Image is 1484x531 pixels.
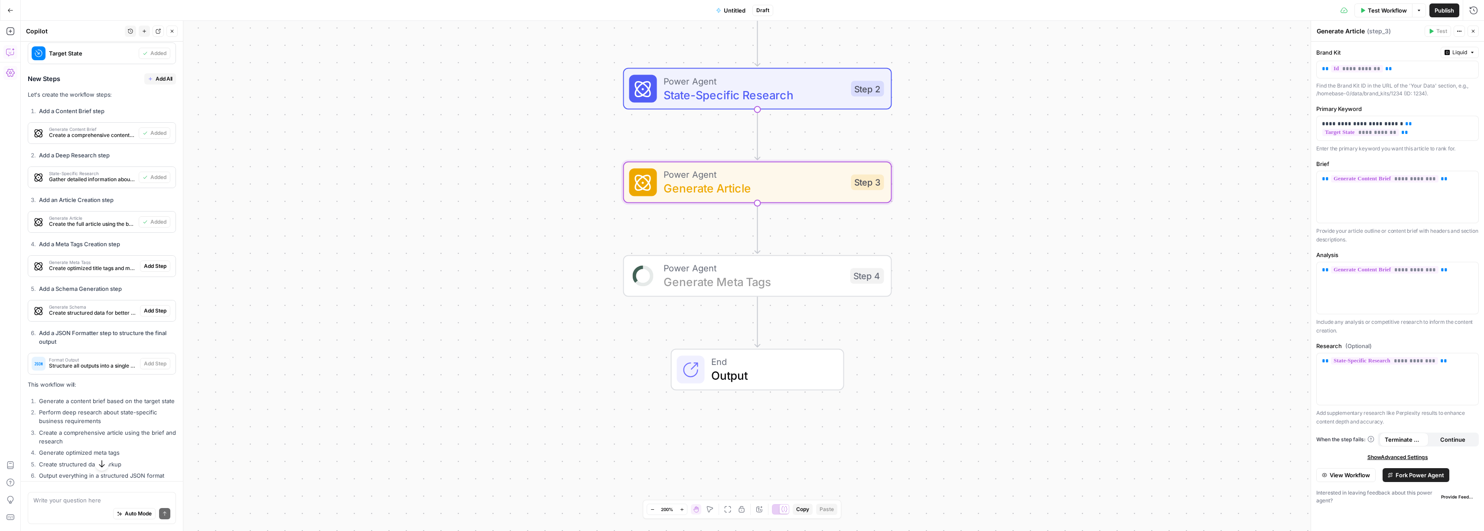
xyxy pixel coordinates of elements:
span: Generate Content Brief [49,127,135,131]
span: State-Specific Research [49,171,135,176]
h3: New Steps [28,73,176,85]
li: Generate optimized meta tags [37,448,176,457]
label: Analysis [1316,251,1479,259]
strong: Add a Deep Research step [39,152,110,159]
span: Generate Article [664,179,844,197]
button: Paste [816,504,837,515]
span: Draft [756,7,769,14]
button: Add All [144,73,176,85]
span: Power Agent [664,261,843,275]
div: Power AgentGenerate Meta TagsStep 4 [623,255,892,296]
g: Edge from step_2 to step_3 [755,110,760,160]
div: Step 3 [851,174,884,190]
g: Edge from step_3 to step_4 [755,203,760,253]
p: Enter the primary keyword you want this article to rank for. [1316,144,1479,153]
button: Added [139,48,170,59]
li: Generate a content brief based on the target state [37,397,176,405]
span: Add All [156,75,172,83]
span: Copy [796,505,809,513]
button: Provide Feedback [1438,492,1479,502]
a: When the step fails: [1316,436,1374,443]
span: Generate Meta Tags [664,273,843,290]
span: Provide Feedback [1441,493,1475,500]
span: Create optimized title tags and meta descriptions [49,264,137,272]
p: Let's create the workflow steps: [28,90,176,99]
span: Fork Power Agent [1396,471,1444,479]
span: Output [711,367,829,384]
span: Terminate Workflow [1385,435,1423,444]
button: Auto Mode [113,508,156,519]
button: Untitled [711,3,751,17]
label: Brief [1316,160,1479,168]
strong: Add a Meta Tags Creation step [39,241,120,248]
button: Added [139,172,170,183]
p: This workflow will: [28,380,176,389]
span: Create the full article using the brief and research [49,220,135,228]
li: Create a comprehensive article using the brief and research [37,428,176,446]
span: Test Workflow [1368,6,1407,15]
button: Add Step [140,305,170,316]
span: Liquid [1452,49,1467,56]
button: Test Workflow [1354,3,1412,17]
span: Show Advanced Settings [1367,453,1428,461]
span: Added [150,49,166,57]
span: Added [150,218,166,226]
span: Publish [1435,6,1454,15]
span: Test [1436,27,1447,35]
span: View Workflow [1330,471,1370,479]
span: (Optional) [1345,342,1372,350]
li: Create structured data markup [37,460,176,469]
span: Continue [1440,435,1465,444]
span: Create structured data for better search visibility [49,309,137,317]
div: Power AgentState-Specific ResearchStep 2 [623,68,892,110]
g: Edge from step_1 to step_2 [755,16,760,66]
button: Publish [1429,3,1459,17]
span: Added [150,129,166,137]
div: Power AgentGenerate ArticleStep 3 [623,161,892,203]
p: Provide your article outline or content brief with headers and section descriptions. [1316,227,1479,244]
span: Structure all outputs into a single JSON object [49,362,137,370]
button: Copy [793,504,813,515]
span: Add Step [144,360,166,368]
button: Added [139,216,170,228]
span: Format Output [49,358,137,362]
li: Output everything in a structured JSON format [37,471,176,480]
label: Brand Kit [1316,48,1437,57]
button: Add Step [140,261,170,272]
li: Perform deep research about state-specific business requirements [37,408,176,425]
div: EndOutput [623,349,892,390]
span: Untitled [724,6,745,15]
strong: Add an Article Creation step [39,196,114,203]
span: Added [150,173,166,181]
span: Add Step [144,307,166,315]
strong: Add a Schema Generation step [39,285,122,292]
g: Edge from step_4 to end [755,296,760,347]
span: Paste [820,505,834,513]
textarea: Generate Article [1317,27,1365,36]
span: Add Step [144,262,166,270]
span: 200% [661,506,673,513]
span: Gather detailed information about business requirements in the target state [49,176,135,183]
p: Add supplementary research like Perplexity results to enhance content depth and accuracy. [1316,409,1479,426]
span: End [711,355,829,368]
span: Power Agent [664,167,844,181]
div: Copilot [26,27,122,36]
div: Interested in leaving feedback about this power agent? [1316,489,1479,505]
button: Fork Power Agent [1383,468,1449,482]
span: Generate Meta Tags [49,260,137,264]
label: Primary Keyword [1316,104,1479,113]
button: Test [1425,26,1451,37]
span: Generate Article [49,216,135,220]
strong: Add a Content Brief step [39,108,104,114]
span: ( step_3 ) [1367,27,1391,36]
span: State-Specific Research [664,86,844,104]
span: Create a comprehensive content brief for the state-specific business guide [49,131,135,139]
div: Find the Brand Kit ID in the URL of the 'Your Data' section, e.g., /homebase-0/data/brand_kits/12... [1316,82,1479,98]
span: Power Agent [664,74,844,88]
button: Added [139,127,170,139]
span: Generate Schema [49,305,137,309]
button: Liquid [1441,47,1479,58]
button: Add Step [140,358,170,369]
p: Include any analysis or competitive research to inform the content creation. [1316,318,1479,335]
